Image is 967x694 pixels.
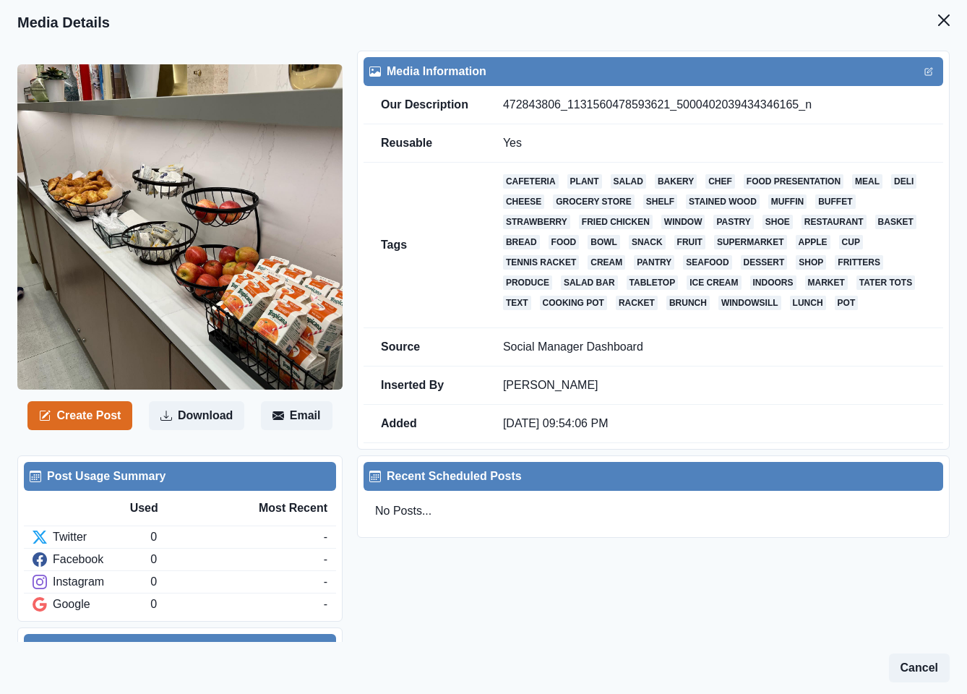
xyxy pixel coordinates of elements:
a: tabletop [627,275,679,290]
a: deli [891,174,916,189]
div: 0 [150,551,323,568]
td: 472843806_1131560478593621_5000402039434346165_n [486,86,943,124]
button: Create Post [27,401,132,430]
a: windowsill [718,296,781,310]
a: shoe [762,215,793,229]
a: fried chicken [579,215,653,229]
a: grocery store [553,194,634,209]
div: Most Recent [228,500,327,517]
a: salad [611,174,646,189]
a: lunch [790,296,826,310]
a: supermarket [714,235,787,249]
div: - [324,551,327,568]
a: text [503,296,531,310]
a: buffet [815,194,855,209]
a: pot [835,296,859,310]
a: stained wood [686,194,760,209]
div: Used [130,500,229,517]
p: Social Manager Dashboard [503,340,926,354]
a: [PERSON_NAME] [503,379,598,391]
a: apple [796,235,830,249]
a: cup [839,235,863,249]
div: Twitter [33,528,150,546]
div: - [324,596,327,613]
a: strawberry [503,215,570,229]
td: [DATE] 09:54:06 PM [486,405,943,443]
td: Our Description [364,86,486,124]
a: plant [567,174,602,189]
div: Instagram [33,573,150,591]
a: fruit [674,235,705,249]
div: 0 [150,573,323,591]
a: shop [796,255,826,270]
img: t99i3onvqeoyewal6tb5 [17,64,343,390]
a: shelf [643,194,677,209]
div: Recent Scheduled Posts [369,468,937,485]
a: meal [852,174,882,189]
div: Google [33,596,150,613]
a: bowl [588,235,620,249]
a: chef [705,174,735,189]
a: cooking pot [540,296,607,310]
button: Download [149,401,244,430]
a: fritters [835,255,883,270]
button: Email [261,401,332,430]
button: Cancel [889,654,950,682]
td: Added [364,405,486,443]
a: tater tots [856,275,915,290]
div: Facebook [33,551,150,568]
a: indoors [750,275,796,290]
a: salad bar [561,275,618,290]
div: 0 [150,528,323,546]
a: food [549,235,580,249]
a: snack [629,235,666,249]
a: cheese [503,194,544,209]
a: food presentation [744,174,843,189]
a: produce [503,275,552,290]
div: Media Information [369,63,937,80]
a: ice cream [687,275,741,290]
a: muffin [768,194,807,209]
div: - [324,528,327,546]
a: cafeteria [503,174,559,189]
div: Post Usage Summary [30,468,330,485]
button: Close [929,6,958,35]
button: Edit [920,63,937,80]
a: bakery [655,174,697,189]
td: Tags [364,163,486,328]
div: No Posts... [364,491,943,531]
a: pastry [713,215,753,229]
a: market [805,275,848,290]
a: basket [875,215,916,229]
a: pantry [634,255,674,270]
a: tennis racket [503,255,579,270]
a: restaurant [801,215,867,229]
a: racket [616,296,658,310]
a: brunch [666,296,710,310]
a: dessert [741,255,788,270]
a: cream [588,255,625,270]
div: - [324,573,327,591]
td: Yes [486,124,943,163]
td: Inserted By [364,367,486,405]
a: bread [503,235,540,249]
a: window [661,215,705,229]
div: 0 [150,596,323,613]
td: Source [364,328,486,367]
a: seafood [683,255,731,270]
td: Reusable [364,124,486,163]
div: Similar Media [30,640,330,657]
